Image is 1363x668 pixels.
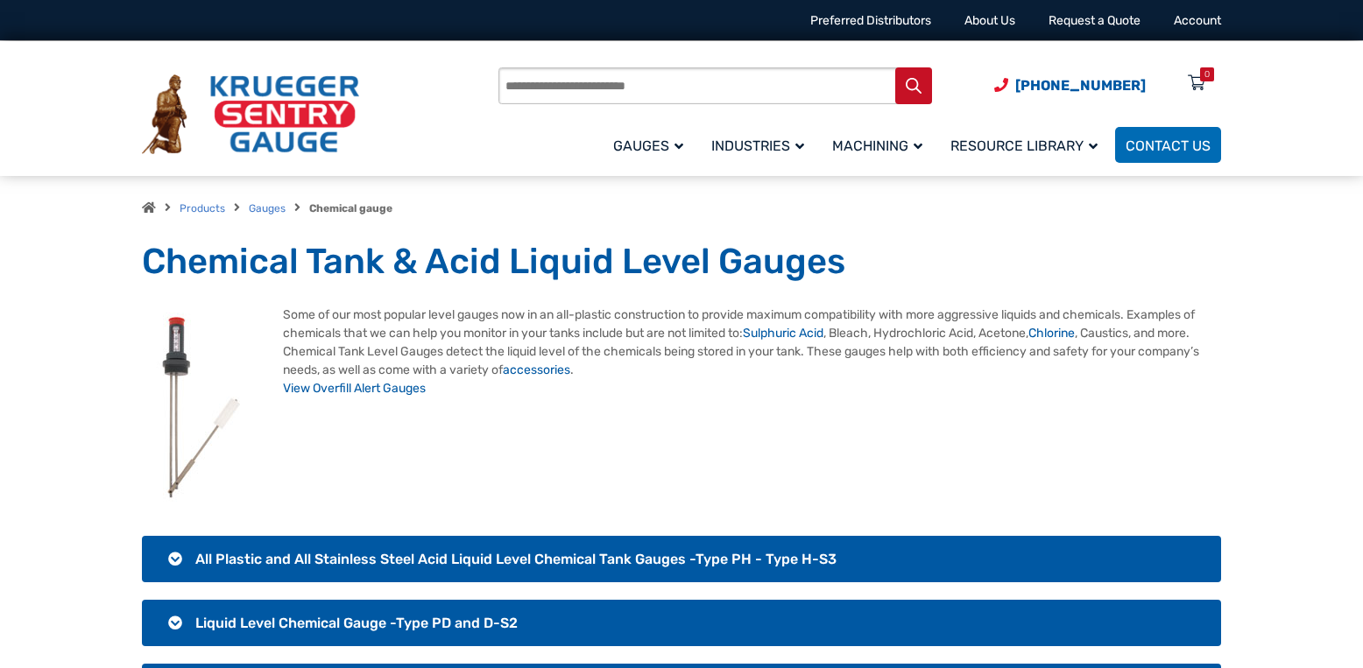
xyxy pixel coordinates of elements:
[743,326,823,341] a: Sulphuric Acid
[142,74,359,155] img: Krueger Sentry Gauge
[1015,77,1146,94] span: [PHONE_NUMBER]
[142,306,262,509] img: Hot Rolled Steel Grades
[994,74,1146,96] a: Phone Number (920) 434-8860
[613,137,683,154] span: Gauges
[503,362,570,377] a: accessories
[1174,13,1221,28] a: Account
[195,615,518,631] span: Liquid Level Chemical Gauge -Type PD and D-S2
[701,124,822,165] a: Industries
[283,381,426,396] a: View Overfill Alert Gauges
[711,137,804,154] span: Industries
[822,124,940,165] a: Machining
[142,306,1221,397] p: Some of our most popular level gauges now in an all-plastic construction to provide maximum compa...
[142,240,1221,284] h1: Chemical Tank & Acid Liquid Level Gauges
[950,137,1098,154] span: Resource Library
[309,202,392,214] strong: Chemical gauge
[1049,13,1141,28] a: Request a Quote
[940,124,1115,165] a: Resource Library
[964,13,1015,28] a: About Us
[180,202,225,214] a: Products
[195,551,837,567] span: All Plastic and All Stainless Steel Acid Liquid Level Chemical Tank Gauges -Type PH - Type H-S3
[1028,326,1075,341] a: Chlorine
[1204,67,1210,81] div: 0
[1126,137,1211,154] span: Contact Us
[1115,127,1221,163] a: Contact Us
[603,124,701,165] a: Gauges
[249,202,286,214] a: Gauges
[832,137,922,154] span: Machining
[810,13,931,28] a: Preferred Distributors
